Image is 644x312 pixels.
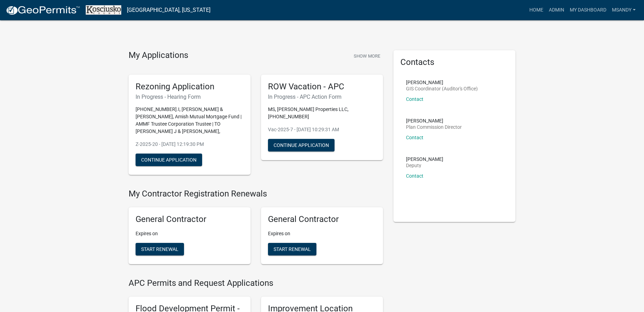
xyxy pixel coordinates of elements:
[129,50,188,61] h4: My Applications
[351,50,383,62] button: Show More
[406,125,462,129] p: Plan Commission Director
[136,141,244,148] p: Z-2025-20 - [DATE] 12:19:30 PM
[268,230,376,237] p: Expires on
[268,243,316,255] button: Start Renewal
[406,96,423,102] a: Contact
[406,173,423,179] a: Contact
[86,5,121,15] img: Kosciusko County, Indiana
[268,82,376,92] h5: ROW Vacation - APC
[406,135,423,140] a: Contact
[406,157,443,162] p: [PERSON_NAME]
[406,80,478,85] p: [PERSON_NAME]
[127,4,210,16] a: [GEOGRAPHIC_DATA], [US_STATE]
[567,3,609,17] a: My Dashboard
[136,230,244,237] p: Expires on
[527,3,546,17] a: Home
[609,3,638,17] a: msandy
[136,82,244,92] h5: Rezoning Application
[406,118,462,123] p: [PERSON_NAME]
[268,214,376,224] h5: General Contractor
[141,246,178,252] span: Start Renewal
[129,189,383,270] wm-registration-list-section: My Contractor Registration Renewals
[268,126,376,133] p: Vac-2025-7 - [DATE] 10:29:31 AM
[546,3,567,17] a: Admin
[129,189,383,199] h4: My Contractor Registration Renewals
[406,86,478,91] p: GIS Coordinator (Auditor's Office)
[129,278,383,288] h4: APC Permits and Request Applications
[274,246,311,252] span: Start Renewal
[400,57,508,67] h5: Contacts
[136,214,244,224] h5: General Contractor
[136,106,244,135] p: [PHONE_NUMBER].I, [PERSON_NAME] & [PERSON_NAME], Amish Mutual Mortgage Fund | AMMF Trustee Corpor...
[406,163,443,168] p: Deputy
[268,94,376,100] h6: In Progress - APC Action Form
[268,139,335,151] button: Continue Application
[136,243,184,255] button: Start Renewal
[136,94,244,100] h6: In Progress - Hearing Form
[136,154,202,166] button: Continue Application
[268,106,376,120] p: MS, [PERSON_NAME] Properties LLC, [PHONE_NUMBER]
